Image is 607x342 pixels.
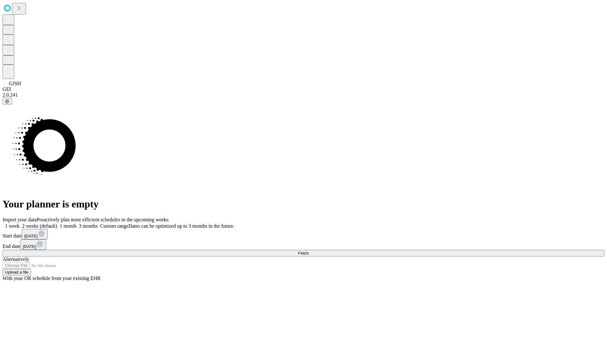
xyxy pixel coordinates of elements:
button: @ [3,98,12,104]
div: Start date [3,229,604,239]
div: 2.0.241 [3,92,604,98]
span: Custom range [100,223,128,229]
span: 1 month [60,223,77,229]
span: Fetch [298,251,309,256]
span: 3 months [79,223,98,229]
span: [DATE] [23,244,36,249]
span: Proactively plan more efficient schedules in the upcoming weeks. [37,217,169,222]
div: End date [3,239,604,250]
button: Fetch [3,250,604,256]
span: Import your data [3,217,37,222]
button: [DATE] [20,239,46,250]
span: [DATE] [24,234,38,238]
h1: Your planner is empty [3,198,604,210]
span: Dates can be optimized up to 3 months in the future. [128,223,234,229]
span: 2 weeks (default) [22,223,57,229]
span: GJSH [9,81,21,86]
span: With your OR schedule from your existing EHR [3,275,101,281]
span: @ [5,99,9,104]
span: Alternatively [3,256,29,262]
button: [DATE] [22,229,48,239]
div: GEI [3,86,604,92]
button: Upload a file [3,269,31,275]
span: 1 week [5,223,20,229]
